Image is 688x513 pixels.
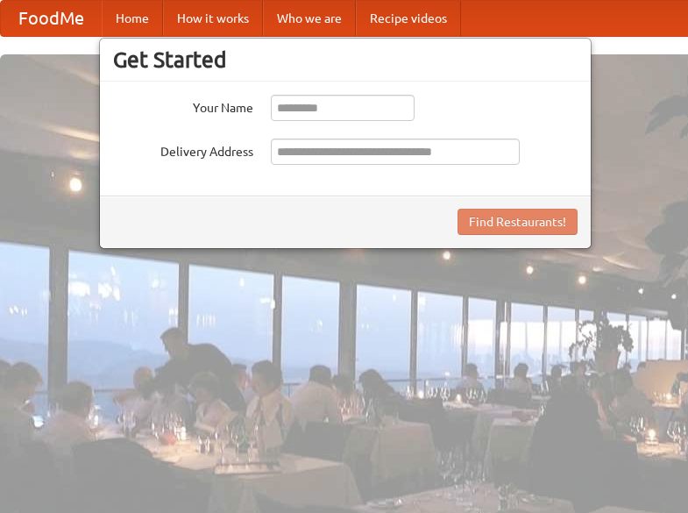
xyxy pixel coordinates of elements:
[1,1,102,36] a: FoodMe
[113,139,253,160] label: Delivery Address
[263,1,356,36] a: Who we are
[102,1,163,36] a: Home
[163,1,263,36] a: How it works
[356,1,461,36] a: Recipe videos
[113,95,253,117] label: Your Name
[457,209,578,235] button: Find Restaurants!
[113,46,578,73] h3: Get Started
